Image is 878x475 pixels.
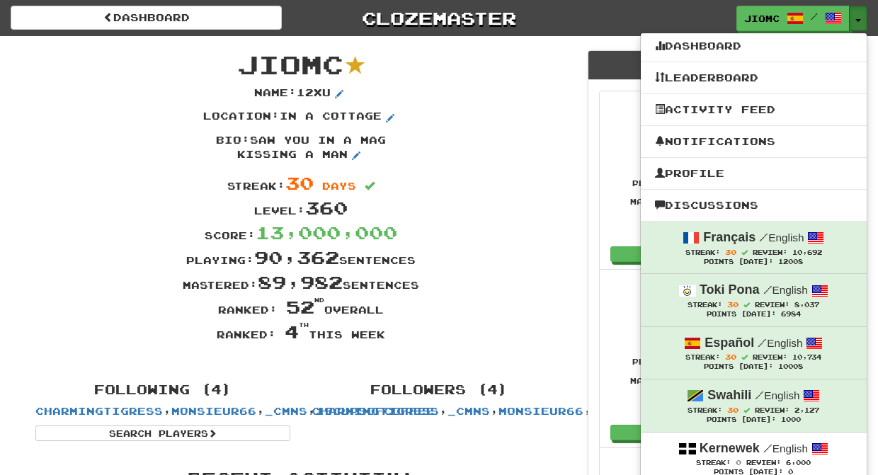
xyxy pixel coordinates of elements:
[736,6,850,31] a: JioMc /
[696,459,731,467] span: Streak:
[203,109,399,126] p: Location : in a cottage
[237,49,343,79] span: JioMc
[35,425,290,441] a: Search Players
[725,353,736,361] span: 30
[25,294,577,319] div: Ranked: overall
[35,405,163,417] a: CharmingTigress
[685,248,720,256] span: Streak:
[641,164,867,183] a: Profile
[753,353,787,361] span: Review:
[35,383,290,397] h4: Following (4)
[794,301,819,309] span: 8,037
[630,350,801,369] div: Playing sentences
[763,283,772,296] span: /
[685,353,720,361] span: Streak:
[725,248,736,256] span: 30
[265,405,307,417] a: _cmns
[700,441,760,455] strong: Kernewek
[700,282,760,297] strong: Toki Pona
[630,116,801,135] div: Streak:
[641,327,867,379] a: Español /English Streak: 30 Review: 10,734 Points [DATE]: 10008
[743,407,750,413] span: Streak includes today.
[25,245,577,270] div: Playing: sentences
[256,222,397,243] span: 13,000,000
[744,12,780,25] span: JioMc
[727,406,739,414] span: 30
[630,135,801,154] div: Level:
[25,195,577,220] div: Level:
[285,321,309,342] span: 4
[303,6,574,30] a: Clozemaster
[641,69,867,87] a: Leaderboard
[655,258,853,267] div: Points [DATE]: 12008
[630,172,801,190] div: Playing sentences
[610,425,820,440] a: Play
[254,246,339,268] span: 90,362
[727,300,739,309] span: 30
[630,154,801,172] div: Score:
[753,248,787,256] span: Review:
[811,11,818,21] span: /
[688,301,722,309] span: Streak:
[171,405,256,417] a: monsieur66
[641,37,867,55] a: Dashboard
[641,379,867,431] a: Swahili /English Streak: 30 Review: 2,127 Points [DATE]: 1000
[786,459,811,467] span: 6,000
[641,132,867,151] a: Notifications
[641,101,867,119] a: Activity Feed
[630,190,801,209] div: Mastered sentences
[655,310,853,319] div: Points [DATE]: 6984
[759,231,768,244] span: /
[25,171,577,195] div: Streak:
[251,351,298,365] iframe: X Post Button
[794,406,819,414] span: 2,127
[303,351,350,365] iframe: fb:share_button Facebook Social Plugin
[707,388,751,402] strong: Swahili
[630,332,801,350] div: Score:
[301,376,577,418] div: , , ,
[630,295,801,314] div: Streak:
[755,406,789,414] span: Review:
[25,319,577,344] div: Ranked: this week
[195,133,407,164] p: Bio : saw you in a mag kissing a man
[322,180,356,192] span: days
[25,270,577,294] div: Mastered: sentences
[312,405,439,417] a: CharmingTigress
[792,248,822,256] span: 10,692
[641,222,867,273] a: Français /English Streak: 30 Review: 10,692 Points [DATE]: 12008
[705,336,754,350] strong: Español
[755,389,764,401] span: /
[447,405,490,417] a: _cmns
[299,321,309,328] sup: th
[743,302,750,308] span: Streak includes today.
[254,86,348,103] p: Name : 12xu
[703,230,756,244] strong: Français
[630,228,801,246] div: Ranked: this week
[763,442,772,454] span: /
[630,388,801,406] div: Ranked: overall
[25,376,301,441] div: , , ,
[314,297,324,304] sup: nd
[610,246,820,262] a: Play
[286,296,324,317] span: 52
[25,220,577,245] div: Score:
[498,405,583,417] a: monsieur66
[688,406,722,414] span: Streak:
[258,271,343,292] span: 89,982
[763,442,808,454] small: English
[588,51,842,80] div: Languages
[758,337,802,349] small: English
[630,210,801,228] div: Ranked: overall
[755,389,799,401] small: English
[11,6,282,30] a: Dashboard
[630,406,801,425] div: Ranked: this week
[641,274,867,326] a: Toki Pona /English Streak: 30 Review: 8,037 Points [DATE]: 6984
[655,362,853,372] div: Points [DATE]: 10008
[741,354,748,360] span: Streak includes today.
[758,336,767,349] span: /
[792,353,821,361] span: 10,734
[655,416,853,425] div: Points [DATE]: 1000
[736,458,741,467] span: 0
[755,301,789,309] span: Review:
[312,383,566,397] h4: Followers (4)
